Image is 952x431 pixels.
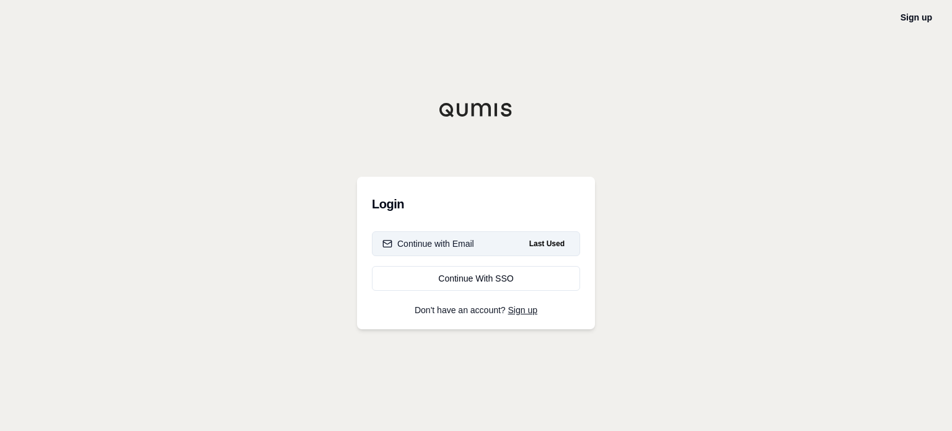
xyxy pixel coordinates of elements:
[524,236,570,251] span: Last Used
[372,192,580,216] h3: Login
[382,238,474,250] div: Continue with Email
[372,231,580,256] button: Continue with EmailLast Used
[439,102,513,117] img: Qumis
[372,306,580,314] p: Don't have an account?
[901,12,932,22] a: Sign up
[382,272,570,285] div: Continue With SSO
[372,266,580,291] a: Continue With SSO
[508,305,537,315] a: Sign up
